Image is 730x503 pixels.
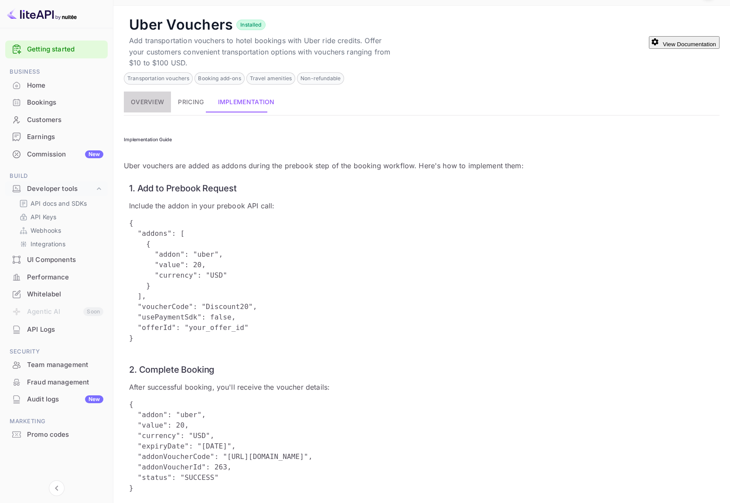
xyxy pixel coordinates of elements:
[31,199,87,208] p: API docs and SDKs
[124,160,720,171] p: Uber vouchers are added as addons during the prebook step of the booking workflow. Here's how to ...
[211,92,282,112] button: Implementation
[27,98,103,108] div: Bookings
[31,239,65,248] p: Integrations
[85,150,103,158] div: New
[5,94,108,111] div: Bookings
[5,286,108,302] a: Whitelabel
[5,146,108,162] a: CommissionNew
[5,171,108,181] span: Build
[27,289,103,299] div: Whitelabel
[5,181,108,197] div: Developer tools
[5,321,108,337] a: API Logs
[5,426,108,442] a: Promo codes
[124,137,720,143] h6: Implementation Guide
[5,41,108,58] div: Getting started
[16,238,104,250] div: Integrations
[5,286,108,303] div: Whitelabel
[5,269,108,286] div: Performance
[49,480,65,496] button: Collapse navigation
[5,77,108,94] div: Home
[19,212,101,221] a: API Keys
[5,129,108,146] div: Earnings
[5,357,108,373] a: Team management
[124,92,171,112] button: Overview
[129,35,391,69] p: Add transportation vouchers to hotel bookings with Uber ride credits. Offer your customers conven...
[5,374,108,391] div: Fraud management
[297,75,344,82] span: Non-refundable
[16,197,104,210] div: API docs and SDKs
[5,251,108,268] a: UI Components
[649,36,720,49] button: View Documentation
[5,417,108,426] span: Marketing
[5,269,108,285] a: Performance
[5,347,108,357] span: Security
[27,325,103,335] div: API Logs
[16,211,104,223] div: API Keys
[5,77,108,93] a: Home
[129,218,714,343] pre: { "addons": [ { "addon": "uber", "value": 20, "currency": "USD" } ], "voucherCode": "Discount20",...
[27,44,103,54] a: Getting started
[129,183,714,194] h6: 1. Add to Prebook Request
[5,94,108,110] a: Bookings
[27,272,103,282] div: Performance
[237,21,265,29] span: Installed
[129,364,714,375] h6: 2. Complete Booking
[5,112,108,128] a: Customers
[247,75,295,82] span: Travel amenities
[19,226,101,235] a: Webhooks
[171,92,211,112] button: Pricing
[27,115,103,125] div: Customers
[195,75,244,82] span: Booking add-ons
[85,395,103,403] div: New
[129,382,714,392] p: After successful booking, you'll receive the voucher details:
[5,391,108,407] a: Audit logsNew
[27,255,103,265] div: UI Components
[124,75,192,82] span: Transportation vouchers
[5,357,108,374] div: Team management
[5,129,108,145] a: Earnings
[27,394,103,404] div: Audit logs
[7,7,77,21] img: LiteAPI logo
[27,377,103,387] div: Fraud management
[16,224,104,237] div: Webhooks
[5,426,108,443] div: Promo codes
[5,67,108,77] span: Business
[27,184,95,194] div: Developer tools
[5,251,108,268] div: UI Components
[27,430,103,440] div: Promo codes
[129,399,714,493] pre: { "addon": "uber", "value": 20, "currency": "USD", "expiryDate": "[DATE]", "addonVoucherCode": "[...
[5,146,108,163] div: CommissionNew
[27,150,103,160] div: Commission
[129,16,233,34] h4: Uber Vouchers
[5,374,108,390] a: Fraud management
[129,201,714,211] p: Include the addon in your prebook API call:
[5,112,108,129] div: Customers
[19,199,101,208] a: API docs and SDKs
[27,132,103,142] div: Earnings
[27,81,103,91] div: Home
[31,226,61,235] p: Webhooks
[19,239,101,248] a: Integrations
[27,360,103,370] div: Team management
[5,391,108,408] div: Audit logsNew
[31,212,56,221] p: API Keys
